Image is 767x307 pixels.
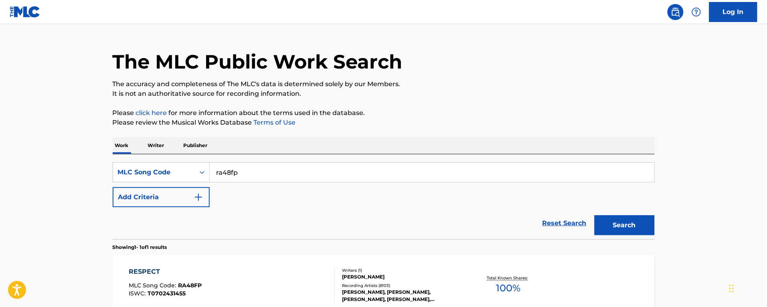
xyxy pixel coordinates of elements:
a: Public Search [668,4,684,20]
p: Showing 1 - 1 of 1 results [113,244,167,251]
button: Search [595,215,655,235]
p: Work [113,137,131,154]
span: 100 % [496,281,521,295]
div: MLC Song Code [118,168,190,177]
img: help [692,7,701,17]
p: Please review the Musical Works Database [113,118,655,127]
span: RA48FP [178,282,202,289]
p: Please for more information about the terms used in the database. [113,108,655,118]
h1: The MLC Public Work Search [113,50,403,74]
div: [PERSON_NAME] [342,273,463,281]
a: Terms of Use [252,119,296,126]
button: Add Criteria [113,187,210,207]
p: Writer [146,137,167,154]
img: 9d2ae6d4665cec9f34b9.svg [194,192,203,202]
a: click here [136,109,167,117]
a: Reset Search [538,214,591,232]
p: Total Known Shares: [487,275,530,281]
div: Help [688,4,704,20]
a: Log In [709,2,757,22]
div: Recording Artists ( 8103 ) [342,283,463,289]
span: T0702431455 [148,290,186,297]
iframe: Chat Widget [727,269,767,307]
div: RESPECT [129,267,202,277]
p: Publisher [181,137,210,154]
span: ISWC : [129,290,148,297]
div: Drag [729,277,734,301]
div: [PERSON_NAME], [PERSON_NAME], [PERSON_NAME], [PERSON_NAME], [PERSON_NAME] [342,289,463,303]
div: Writers ( 1 ) [342,267,463,273]
span: MLC Song Code : [129,282,178,289]
p: It is not an authoritative source for recording information. [113,89,655,99]
img: search [671,7,680,17]
form: Search Form [113,162,655,239]
p: The accuracy and completeness of The MLC's data is determined solely by our Members. [113,79,655,89]
img: MLC Logo [10,6,40,18]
